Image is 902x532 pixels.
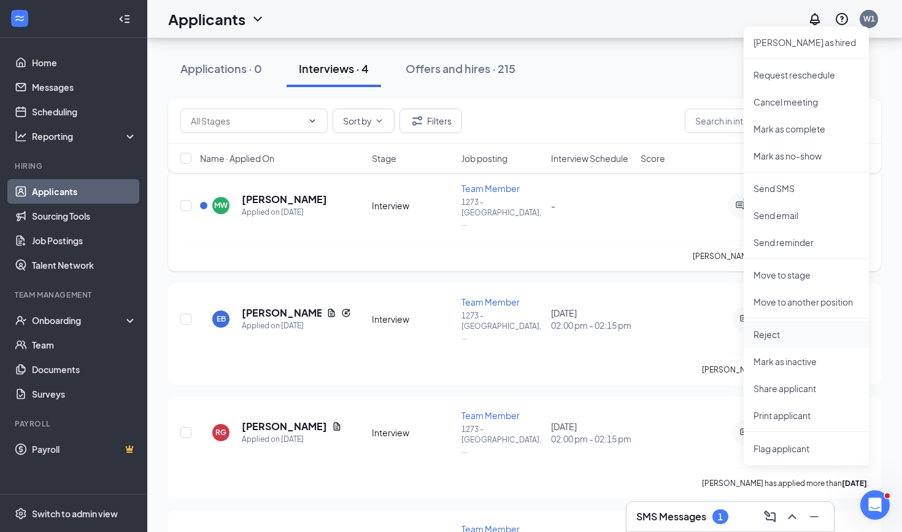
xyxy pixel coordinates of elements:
a: Messages [32,75,137,99]
span: Stage [372,152,396,164]
p: 1273 - [GEOGRAPHIC_DATA], ... [461,310,544,342]
svg: ActiveChat [733,201,747,210]
a: Scheduling [32,99,137,124]
div: [DATE] [551,420,633,445]
span: Interview Schedule [551,152,628,164]
button: ComposeMessage [760,507,780,526]
span: Team Member [461,296,520,307]
iframe: Intercom live chat [860,490,890,520]
div: Applied on [DATE] [242,433,342,445]
p: 1273 - [GEOGRAPHIC_DATA], ... [461,197,544,228]
button: Filter Filters [399,109,462,133]
svg: ChevronDown [374,116,384,126]
svg: ChevronUp [785,509,800,524]
div: Onboarding [32,314,126,326]
a: Job Postings [32,228,137,253]
a: Talent Network [32,253,137,277]
svg: Filter [410,114,425,128]
a: Documents [32,357,137,382]
a: Sourcing Tools [32,204,137,228]
a: Home [32,50,137,75]
button: Minimize [804,507,824,526]
svg: Document [326,308,336,318]
span: Team Member [461,410,520,421]
b: [DATE] [842,479,867,488]
h3: SMS Messages [636,510,706,523]
a: PayrollCrown [32,437,137,461]
svg: Reapply [341,308,351,318]
p: [PERSON_NAME] has applied more than . [693,251,869,261]
h5: [PERSON_NAME] [242,420,327,433]
span: 02:00 pm - 02:15 pm [551,433,633,445]
div: EB [217,314,226,324]
p: Send SMS [754,182,859,195]
svg: ChevronDown [307,116,317,126]
div: [DATE] [551,307,633,331]
svg: ActiveChat [737,314,752,324]
div: Payroll [15,418,134,429]
svg: Document [332,422,342,431]
span: 02:00 pm - 02:15 pm [551,319,633,331]
div: Reporting [32,130,137,142]
p: [PERSON_NAME] has applied more than . [702,364,869,375]
div: Interviews · 4 [299,61,369,76]
div: Hiring [15,161,134,171]
div: Applied on [DATE] [242,320,351,332]
svg: Minimize [807,509,822,524]
div: Interview [372,426,454,439]
div: 1 [718,512,723,522]
span: Job posting [461,152,507,164]
svg: ChevronDown [250,12,265,26]
span: Team Member [461,183,520,194]
svg: ComposeMessage [763,509,777,524]
div: Offers and hires · 215 [406,61,515,76]
a: Team [32,333,137,357]
div: Applications · 0 [180,61,262,76]
div: MW [214,200,228,210]
button: ChevronUp [782,507,802,526]
svg: QuestionInfo [835,12,849,26]
svg: Analysis [15,130,27,142]
h5: [PERSON_NAME] [242,193,327,206]
svg: ActiveChat [737,428,752,438]
span: Name · Applied On [200,152,274,164]
svg: Settings [15,507,27,520]
a: Applicants [32,179,137,204]
div: Applied on [DATE] [242,206,327,218]
svg: Collapse [118,13,131,25]
h5: [PERSON_NAME] [242,306,322,320]
span: Sort by [343,117,372,125]
span: - [551,200,555,211]
div: RG [215,427,226,438]
input: Search in interviews [685,109,869,133]
input: All Stages [191,114,303,128]
svg: UserCheck [15,314,27,326]
svg: WorkstreamLogo [13,12,26,25]
div: W1 [863,13,875,24]
div: Switch to admin view [32,507,118,520]
a: Surveys [32,382,137,406]
div: Interview [372,199,454,212]
p: 1273 - [GEOGRAPHIC_DATA], ... [461,424,544,455]
button: Sort byChevronDown [333,109,395,133]
p: Send email [754,209,859,222]
span: Score [641,152,665,164]
svg: Notifications [808,12,822,26]
div: Interview [372,313,454,325]
div: Team Management [15,290,134,300]
h1: Applicants [168,9,245,29]
p: [PERSON_NAME] has applied more than . [702,478,869,488]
